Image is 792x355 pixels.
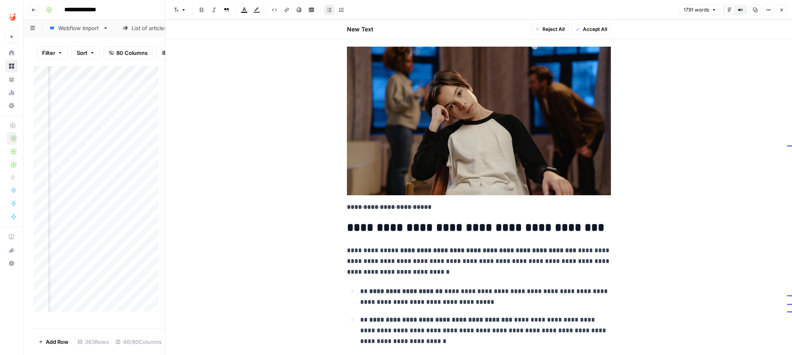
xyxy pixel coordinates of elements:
div: 46/80 Columns [112,335,165,348]
div: 363 Rows [74,335,112,348]
div: List of articles to update - IT.csv [132,24,215,32]
a: Webflow Import [42,20,115,36]
img: Unobravo Logo [5,9,20,24]
button: Accept All [572,24,611,35]
span: 1791 words [684,6,709,14]
button: Help + Support [5,257,18,270]
button: Add Row [33,335,73,348]
span: Add Row [46,338,68,346]
span: Filter [42,49,55,57]
span: Reject All [542,26,565,33]
a: Home [5,46,18,59]
div: Webflow Import [58,24,99,32]
a: Browse [5,59,18,73]
button: Reject All [531,24,568,35]
span: Accept All [583,26,607,33]
button: Sort [71,46,100,59]
a: AirOps Academy [5,230,18,244]
span: 80 Columns [116,49,148,57]
a: Usage [5,86,18,99]
button: 80 Columns [104,46,153,59]
button: What's new? [5,244,18,257]
a: Settings [5,99,18,112]
button: Workspace: Unobravo [5,7,18,27]
button: Filter [37,46,68,59]
div: What's new? [5,244,18,256]
button: 1791 words [680,5,720,15]
a: Your Data [5,73,18,86]
h2: New Text [347,25,373,33]
span: Sort [77,49,87,57]
a: List of articles to update - IT.csv [115,20,231,36]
